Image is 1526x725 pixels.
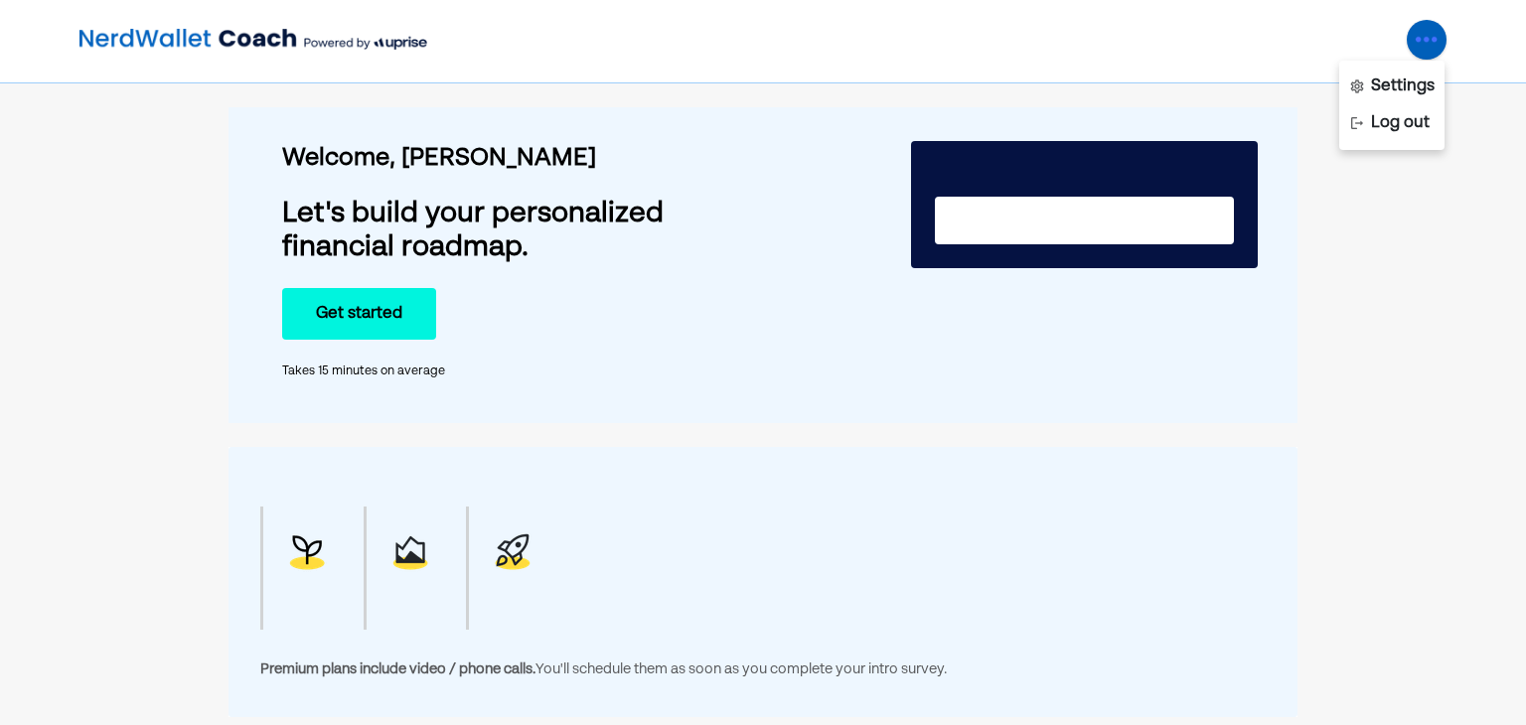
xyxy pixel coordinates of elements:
[260,662,535,676] span: Premium plans include video / phone calls.
[260,657,1265,681] div: You'll schedule them as soon as you complete your intro survey.
[282,288,436,340] button: Get started
[282,198,778,264] div: Let's build your personalized financial roadmap.
[282,363,778,379] div: Takes 15 minutes on average
[282,144,778,174] div: Welcome, [PERSON_NAME]
[1371,74,1435,98] div: Settings
[1371,111,1430,135] div: Log out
